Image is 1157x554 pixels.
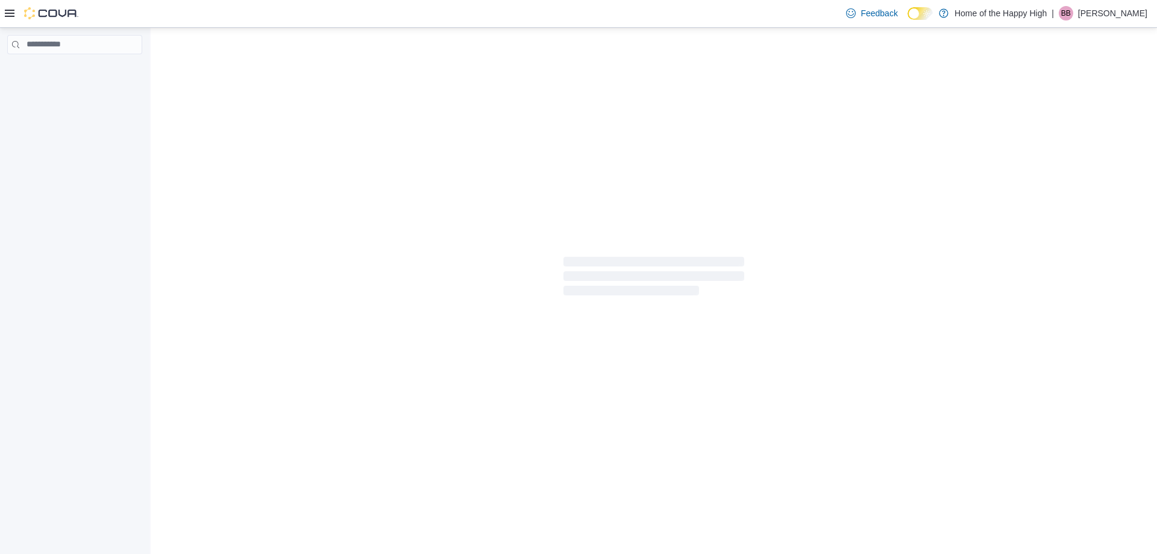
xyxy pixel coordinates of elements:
[1052,6,1054,20] p: |
[841,1,902,25] a: Feedback
[24,7,78,19] img: Cova
[955,6,1047,20] p: Home of the Happy High
[908,7,933,20] input: Dark Mode
[563,259,744,298] span: Loading
[861,7,897,19] span: Feedback
[1061,6,1071,20] span: BB
[1059,6,1073,20] div: Brianna Burton
[7,57,142,86] nav: Complex example
[1078,6,1147,20] p: [PERSON_NAME]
